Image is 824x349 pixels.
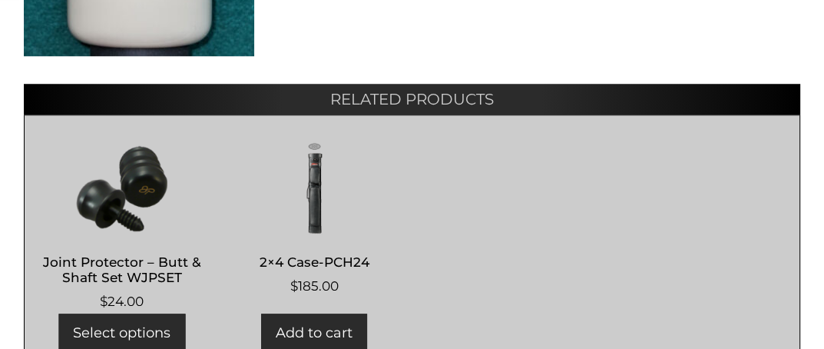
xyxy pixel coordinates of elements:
[40,142,204,234] img: Joint Protector - Butt & Shaft Set WJPSET
[232,142,396,297] a: 2×4 Case-PCH24 $185.00
[232,142,396,234] img: 2x4 Case-PCH24
[24,84,800,115] h2: Related products
[290,278,339,294] bdi: 185.00
[100,294,144,309] bdi: 24.00
[40,142,204,312] a: Joint Protector – Butt & Shaft Set WJPSET $24.00
[232,248,396,277] h2: 2×4 Case-PCH24
[40,248,204,293] h2: Joint Protector – Butt & Shaft Set WJPSET
[100,294,108,309] span: $
[290,278,298,294] span: $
